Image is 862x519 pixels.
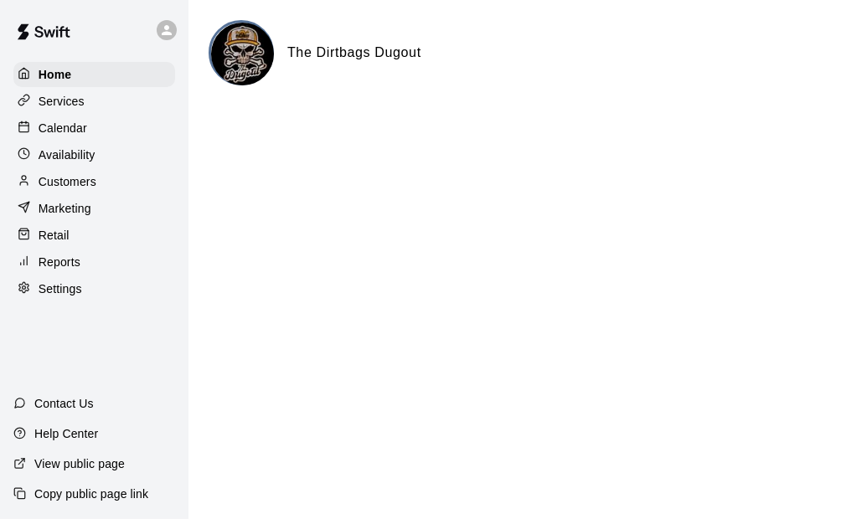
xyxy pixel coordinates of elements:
[39,66,72,83] p: Home
[13,249,175,275] a: Reports
[211,23,274,85] img: The Dirtbags Dugout logo
[287,42,421,64] h6: The Dirtbags Dugout
[13,89,175,114] a: Services
[34,395,94,412] p: Contact Us
[34,486,148,502] p: Copy public page link
[39,120,87,136] p: Calendar
[39,200,91,217] p: Marketing
[13,169,175,194] a: Customers
[13,142,175,167] a: Availability
[13,62,175,87] a: Home
[13,196,175,221] a: Marketing
[13,116,175,141] a: Calendar
[34,425,98,442] p: Help Center
[13,276,175,301] a: Settings
[39,227,70,244] p: Retail
[39,146,95,163] p: Availability
[39,173,96,190] p: Customers
[13,223,175,248] a: Retail
[39,280,82,297] p: Settings
[34,455,125,472] p: View public page
[39,254,80,270] p: Reports
[39,93,85,110] p: Services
